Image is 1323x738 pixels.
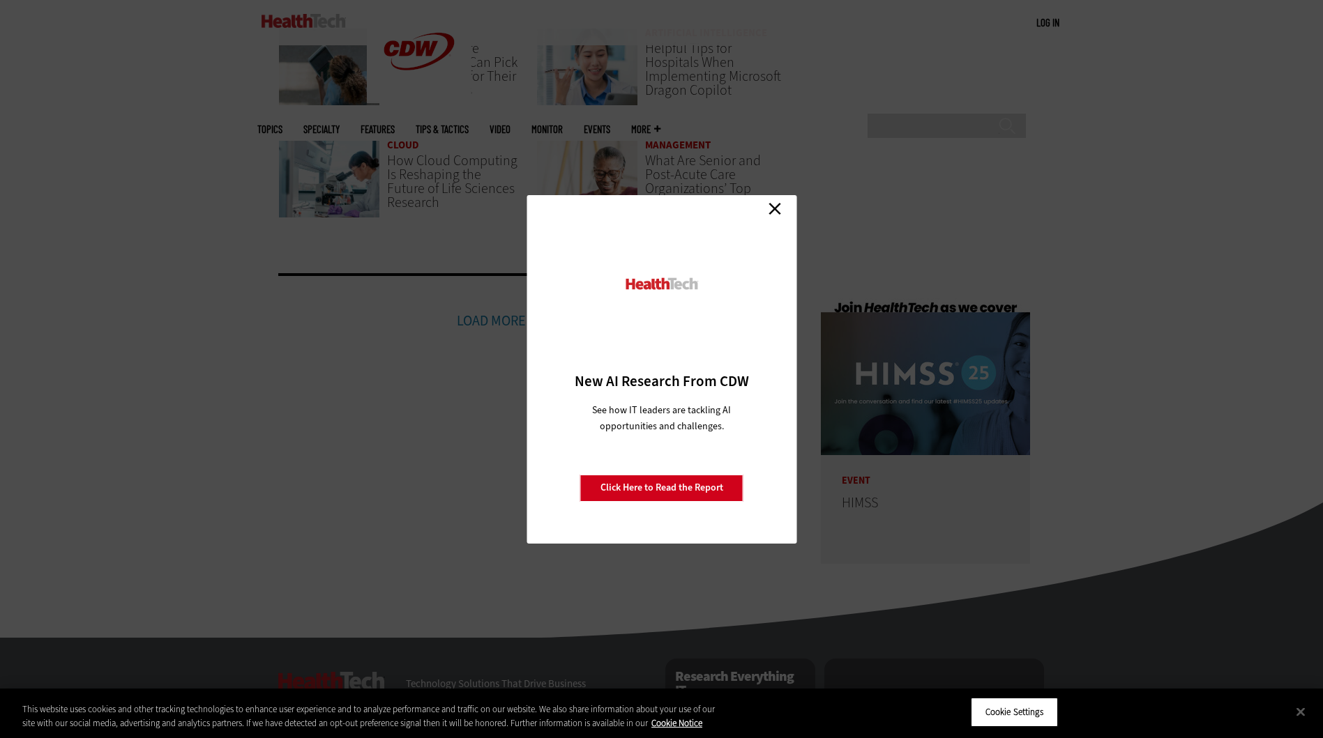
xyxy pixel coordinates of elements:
[1285,696,1316,727] button: Close
[575,402,748,434] p: See how IT leaders are tackling AI opportunities and challenges.
[580,475,743,501] a: Click Here to Read the Report
[764,199,785,220] a: Close
[651,717,702,729] a: More information about your privacy
[22,702,727,730] div: This website uses cookies and other tracking technologies to enhance user experience and to analy...
[623,277,700,291] img: HealthTech_0.png
[551,371,772,391] h3: New AI Research From CDW
[971,698,1058,727] button: Cookie Settings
